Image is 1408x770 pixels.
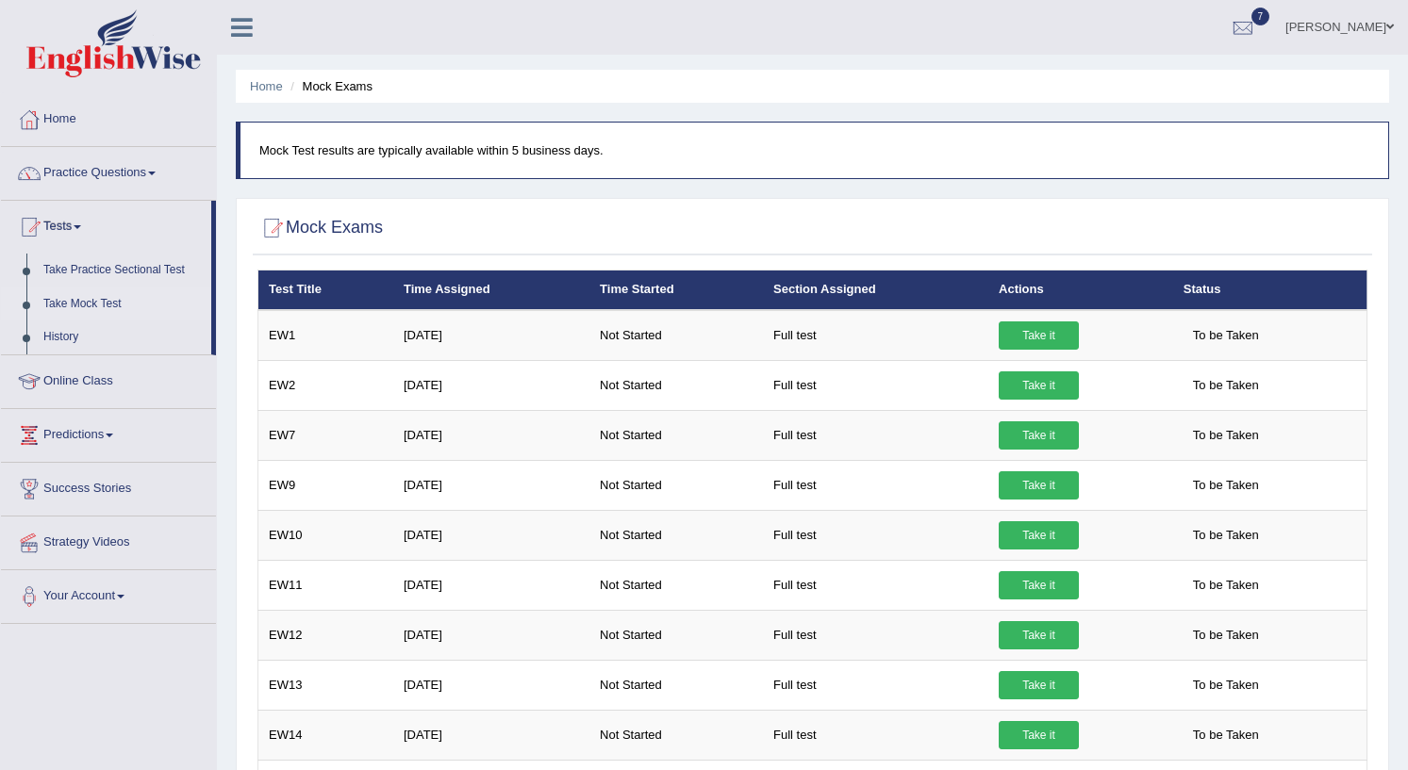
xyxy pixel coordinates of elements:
[589,660,763,710] td: Not Started
[258,610,393,660] td: EW12
[999,471,1079,500] a: Take it
[393,410,589,460] td: [DATE]
[393,510,589,560] td: [DATE]
[1184,371,1268,400] span: To be Taken
[258,460,393,510] td: EW9
[1,201,211,248] a: Tests
[258,660,393,710] td: EW13
[35,320,211,354] a: History
[763,710,988,760] td: Full test
[999,671,1079,699] a: Take it
[1184,321,1268,350] span: To be Taken
[1,516,216,564] a: Strategy Videos
[1184,571,1268,599] span: To be Taken
[258,510,393,560] td: EW10
[393,610,589,660] td: [DATE]
[589,560,763,610] td: Not Started
[589,360,763,410] td: Not Started
[393,660,589,710] td: [DATE]
[1,463,216,510] a: Success Stories
[763,560,988,610] td: Full test
[393,360,589,410] td: [DATE]
[393,310,589,361] td: [DATE]
[999,421,1079,450] a: Take it
[393,710,589,760] td: [DATE]
[1,409,216,456] a: Predictions
[589,610,763,660] td: Not Started
[988,270,1173,310] th: Actions
[589,310,763,361] td: Not Started
[999,621,1079,649] a: Take it
[258,710,393,760] td: EW14
[257,214,383,242] h2: Mock Exams
[258,360,393,410] td: EW2
[763,410,988,460] td: Full test
[35,254,211,287] a: Take Practice Sectional Test
[763,510,988,560] td: Full test
[999,521,1079,549] a: Take it
[1,570,216,617] a: Your Account
[1251,8,1270,25] span: 7
[258,310,393,361] td: EW1
[589,510,763,560] td: Not Started
[999,321,1079,350] a: Take it
[763,310,988,361] td: Full test
[1184,721,1268,749] span: To be Taken
[763,360,988,410] td: Full test
[1,147,216,194] a: Practice Questions
[999,571,1079,599] a: Take it
[1184,471,1268,500] span: To be Taken
[35,287,211,321] a: Take Mock Test
[393,270,589,310] th: Time Assigned
[259,141,1369,159] p: Mock Test results are typically available within 5 business days.
[286,77,373,95] li: Mock Exams
[258,560,393,610] td: EW11
[1184,671,1268,699] span: To be Taken
[999,721,1079,749] a: Take it
[393,460,589,510] td: [DATE]
[258,270,393,310] th: Test Title
[1,355,216,402] a: Online Class
[999,371,1079,400] a: Take it
[1184,421,1268,450] span: To be Taken
[1,93,216,140] a: Home
[1184,521,1268,549] span: To be Taken
[250,79,283,93] a: Home
[1184,621,1268,649] span: To be Taken
[589,270,763,310] th: Time Started
[763,460,988,510] td: Full test
[589,460,763,510] td: Not Started
[763,660,988,710] td: Full test
[393,560,589,610] td: [DATE]
[589,410,763,460] td: Not Started
[589,710,763,760] td: Not Started
[763,610,988,660] td: Full test
[258,410,393,460] td: EW7
[1173,270,1367,310] th: Status
[763,270,988,310] th: Section Assigned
